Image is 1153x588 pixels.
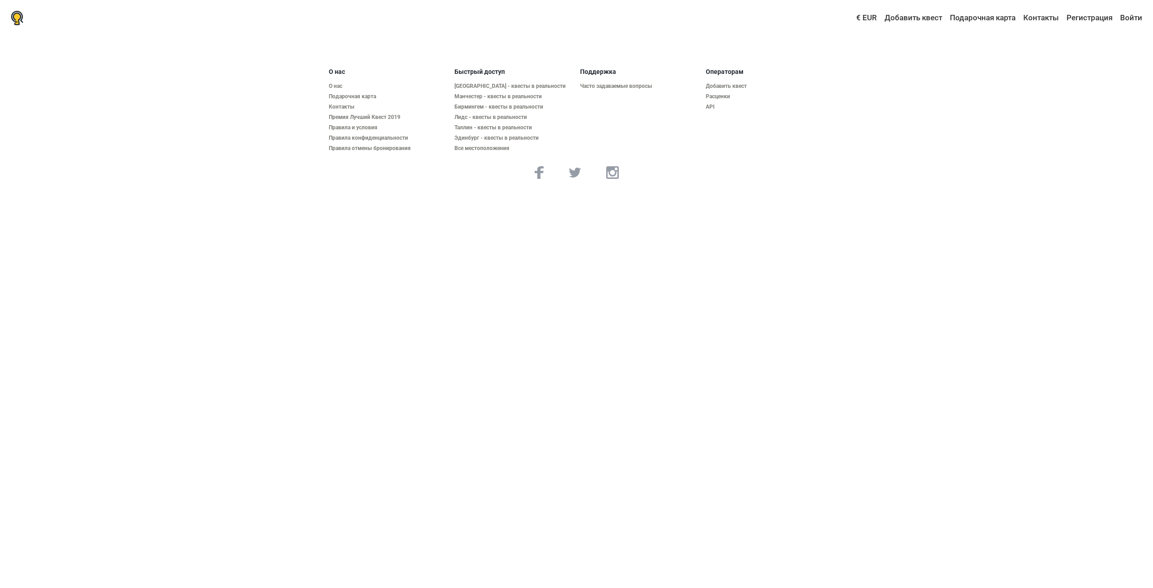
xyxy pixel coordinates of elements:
a: Контакты [1021,10,1061,26]
h5: Операторам [706,68,824,76]
a: Добавить квест [706,83,824,90]
a: Регистрация [1064,10,1115,26]
a: Манчестер - квесты в реальности [454,93,573,100]
a: Правила конфиденциальности [329,135,447,141]
a: Войти [1118,10,1142,26]
img: Nowescape logo [11,11,23,25]
a: API [706,104,824,110]
a: Лидс - квесты в реальности [454,114,573,121]
a: Часто задаваемые вопросы [580,83,699,90]
h5: О нас [329,68,447,76]
a: Таллин - квесты в реальности [454,124,573,131]
a: Подарочная карта [329,93,447,100]
a: Добавить квест [882,10,944,26]
h5: Быстрый доступ [454,68,573,76]
a: Премия Лучший Квест 2019 [329,114,447,121]
a: Бирмингем - квесты в реальности [454,104,573,110]
a: Правила и условия [329,124,447,131]
a: [GEOGRAPHIC_DATA] - квесты в реальности [454,83,573,90]
a: Контакты [329,104,447,110]
a: Правила отмены бронирования [329,145,447,152]
h5: Поддержка [580,68,699,76]
a: Расценки [706,93,824,100]
a: Эдинбург - квесты в реальности [454,135,573,141]
a: Все местоположения [454,145,573,152]
a: Подарочная карта [948,10,1018,26]
a: € EUR [854,10,879,26]
a: О нас [329,83,447,90]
